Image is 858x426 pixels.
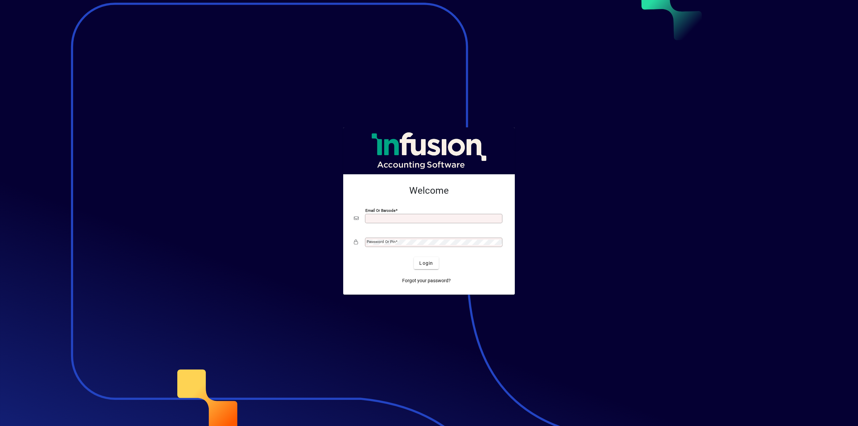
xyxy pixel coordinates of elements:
[354,185,504,196] h2: Welcome
[402,277,451,284] span: Forgot your password?
[367,239,395,244] mat-label: Password or Pin
[419,260,433,267] span: Login
[365,208,395,213] mat-label: Email or Barcode
[400,275,453,287] a: Forgot your password?
[414,257,438,269] button: Login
